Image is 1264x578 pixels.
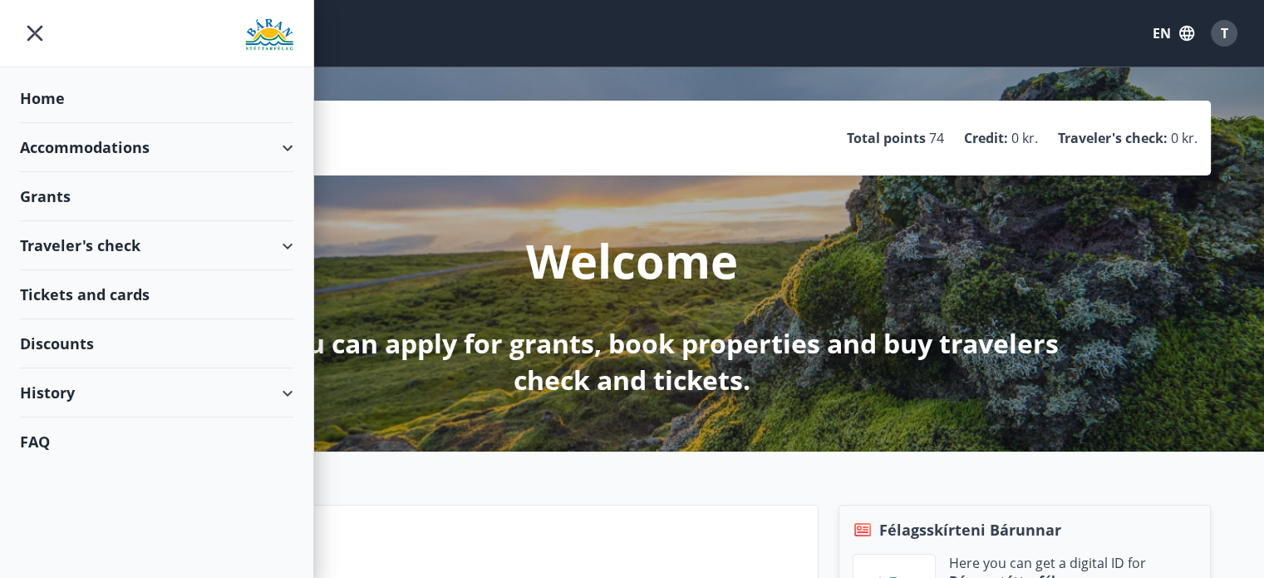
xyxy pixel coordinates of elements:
[1204,13,1244,53] button: T
[1011,129,1038,147] span: 0 kr.
[20,123,293,172] div: Accommodations
[20,368,293,417] div: History
[20,319,293,368] div: Discounts
[879,519,1061,541] span: Félagsskírteni Bárunnar
[20,18,50,48] button: menu
[949,554,1146,572] p: Here you can get a digital ID for
[1146,18,1201,48] button: EN
[20,221,293,270] div: Traveler's check
[194,325,1071,398] p: Here you can apply for grants, book properties and buy travelers check and tickets.
[526,229,738,292] p: Welcome
[20,172,293,221] div: Grants
[1171,129,1198,147] span: 0 kr.
[1058,129,1168,147] p: Traveler's check :
[176,547,804,576] p: FAQ
[847,129,926,147] p: Total points
[20,74,293,123] div: Home
[964,129,1008,147] p: Credit :
[245,18,293,52] img: union_logo
[1221,24,1228,42] span: T
[20,270,293,319] div: Tickets and cards
[929,129,944,147] span: 74
[20,417,293,466] div: FAQ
